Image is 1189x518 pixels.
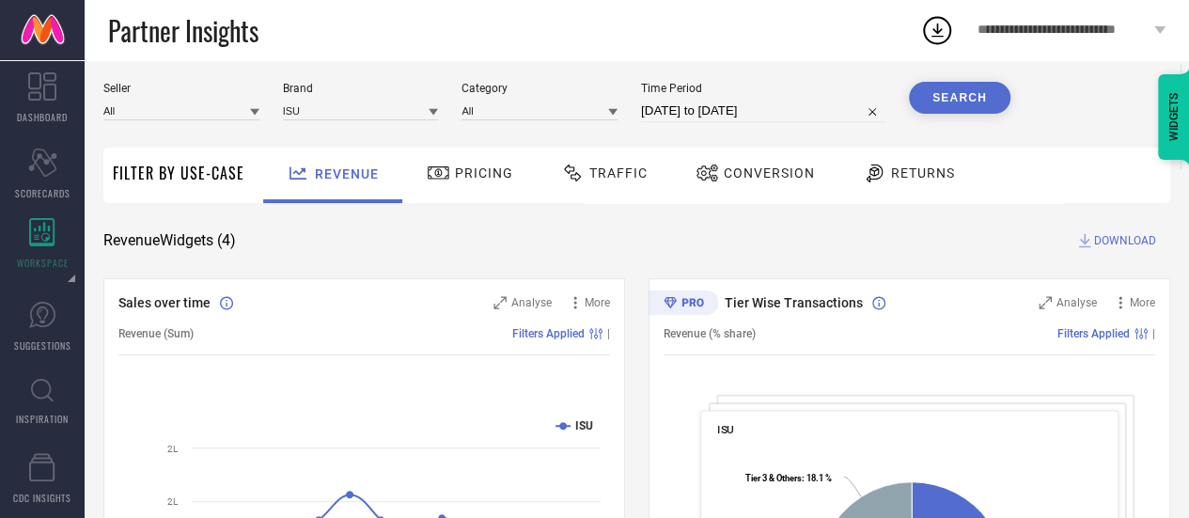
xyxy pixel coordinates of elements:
[891,165,955,181] span: Returns
[1056,296,1097,309] span: Analyse
[118,295,211,310] span: Sales over time
[920,13,954,47] div: Open download list
[462,82,618,95] span: Category
[283,82,439,95] span: Brand
[17,256,69,270] span: WORKSPACE
[589,165,648,181] span: Traffic
[909,82,1010,114] button: Search
[724,165,815,181] span: Conversion
[641,100,885,122] input: Select time period
[17,110,68,124] span: DASHBOARD
[585,296,610,309] span: More
[512,327,585,340] span: Filters Applied
[14,338,71,353] span: SUGGESTIONS
[167,496,179,507] text: 2L
[717,423,734,436] span: ISU
[1152,327,1155,340] span: |
[13,491,71,505] span: CDC INSIGHTS
[103,231,236,250] span: Revenue Widgets ( 4 )
[118,327,194,340] span: Revenue (Sum)
[1057,327,1130,340] span: Filters Applied
[1094,231,1156,250] span: DOWNLOAD
[575,419,593,432] text: ISU
[725,295,863,310] span: Tier Wise Transactions
[455,165,513,181] span: Pricing
[108,11,258,50] span: Partner Insights
[15,186,70,200] span: SCORECARDS
[745,473,802,483] tspan: Tier 3 & Others
[664,327,756,340] span: Revenue (% share)
[511,296,552,309] span: Analyse
[103,82,259,95] span: Seller
[607,327,610,340] span: |
[1039,296,1052,309] svg: Zoom
[167,444,179,454] text: 2L
[16,412,69,426] span: INSPIRATION
[649,290,718,319] div: Premium
[641,82,885,95] span: Time Period
[1130,296,1155,309] span: More
[315,166,379,181] span: Revenue
[745,473,832,483] text: : 18.1 %
[113,162,244,184] span: Filter By Use-Case
[493,296,507,309] svg: Zoom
